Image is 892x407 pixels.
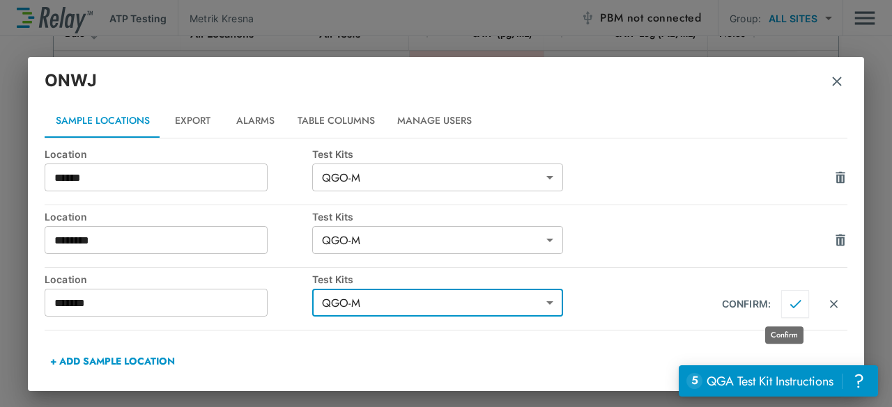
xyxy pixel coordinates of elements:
div: Location [45,148,312,160]
div: Location [45,211,312,223]
img: Close Icon [790,298,801,310]
div: QGO-M [312,226,563,254]
button: + ADD SAMPLE LOCATION [45,344,180,378]
div: QGO-M [312,289,563,317]
img: Drawer Icon [833,233,847,247]
p: ONWJ [45,68,98,93]
button: Confirm [781,290,809,318]
div: Confirm [765,326,803,344]
div: Test Kits [312,273,580,285]
div: Location [45,273,312,285]
button: Cancel [820,290,847,318]
button: Sample Locations [45,104,161,138]
div: Test Kits [312,148,580,160]
iframe: Resource center [679,365,878,397]
div: Test Kits [312,211,580,223]
button: Table Columns [286,104,386,138]
div: QGO-M [312,163,563,191]
button: Alarms [224,104,286,138]
div: CONFIRM: [722,298,771,310]
img: Remove [830,74,844,88]
button: Export [161,104,224,138]
button: Manage Users [386,104,483,138]
img: Drawer Icon [833,170,847,184]
img: Close Icon [828,298,840,310]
